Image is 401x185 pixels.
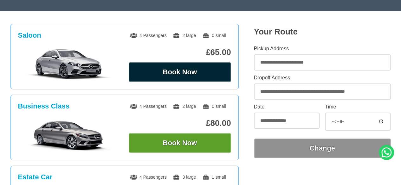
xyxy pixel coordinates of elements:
label: Pickup Address [254,46,391,51]
h3: Business Class [18,102,70,110]
button: Change [254,139,391,158]
h2: Your Route [254,27,391,37]
label: Date [254,104,320,109]
label: Dropoff Address [254,75,391,80]
button: Book Now [129,133,231,153]
span: 2 large [173,104,196,109]
span: 0 small [202,104,226,109]
p: £65.00 [129,47,231,57]
span: 2 large [173,33,196,38]
button: Book Now [129,62,231,82]
span: 4 Passengers [130,33,167,38]
span: 1 small [202,175,226,180]
span: 4 Passengers [130,104,167,109]
img: Business Class [21,119,117,151]
p: £80.00 [129,118,231,128]
span: 0 small [202,33,226,38]
h3: Estate Car [18,173,53,181]
h3: Saloon [18,31,41,40]
img: Saloon [21,48,117,80]
span: 3 large [173,175,196,180]
span: 4 Passengers [130,175,167,180]
label: Time [325,104,391,109]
